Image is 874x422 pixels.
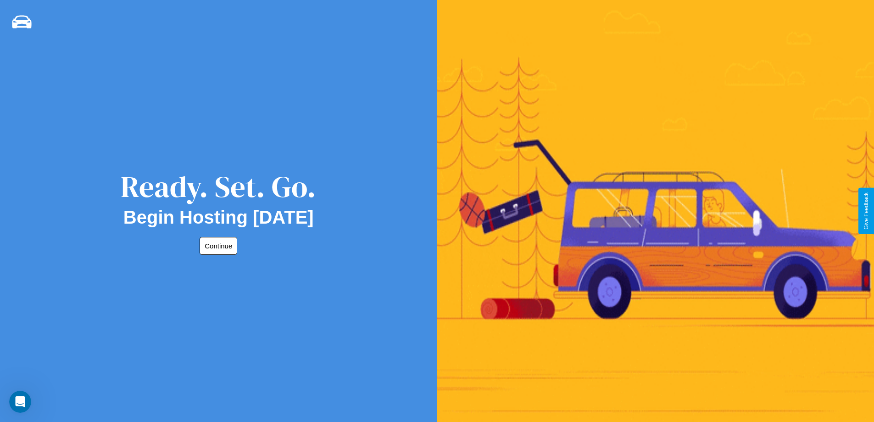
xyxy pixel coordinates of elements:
[863,192,869,230] div: Give Feedback
[123,207,314,228] h2: Begin Hosting [DATE]
[200,237,237,255] button: Continue
[121,166,316,207] div: Ready. Set. Go.
[9,391,31,413] iframe: Intercom live chat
